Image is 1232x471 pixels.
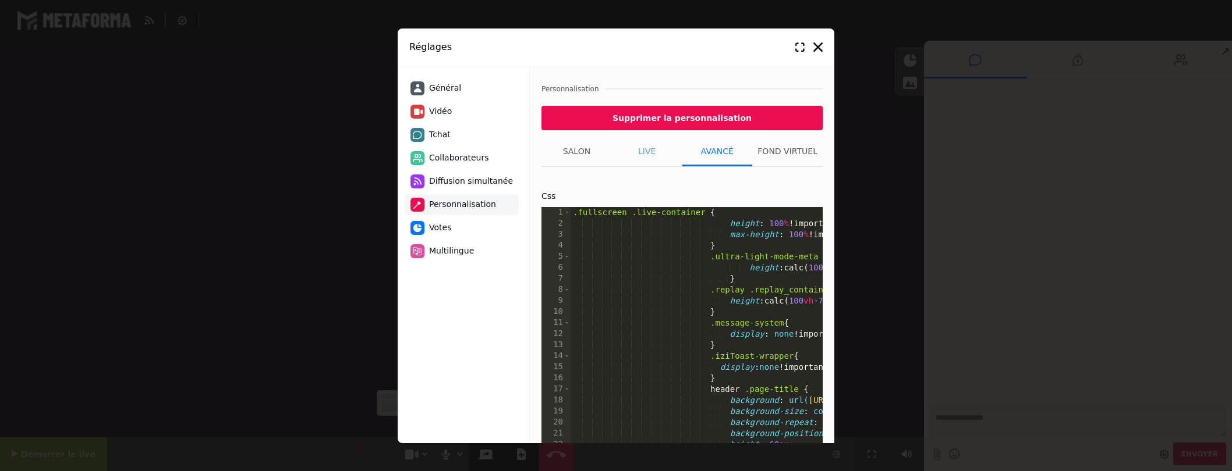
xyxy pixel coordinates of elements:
li: Fond virtuel [752,137,823,166]
div: 12 [541,329,571,340]
div: 18 [541,395,571,406]
div: 10 [541,306,571,317]
li: Avancé [682,137,753,166]
div: 1 [541,207,571,218]
div: 21 [541,428,571,439]
button: Supprimer la personnalisation [541,106,823,130]
div: 14 [541,351,571,362]
span: Vidéo [429,105,452,117]
div: 8 [541,284,571,295]
div: 7 [541,273,571,284]
i: ENLARGE [795,42,805,52]
h2: Réglages [409,40,787,54]
div: 11 [541,317,571,329]
div: 2 [541,218,571,229]
div: 6 [541,262,571,273]
h3: Personnalisation [541,84,823,94]
div: 13 [541,340,571,351]
div: 3 [541,229,571,240]
label: Css [541,190,555,202]
div: 9 [541,295,571,306]
span: Multilingue [429,245,474,257]
div: 22 [541,439,571,450]
div: 20 [541,417,571,428]
span: Général [429,82,461,94]
span: Collaborateurs [429,152,489,164]
li: Salon [541,137,612,166]
span: Diffusion simultanée [429,175,513,187]
span: Votes [429,222,451,234]
div: 15 [541,362,571,373]
i: Fermer [813,42,823,52]
div: 19 [541,406,571,417]
li: Live [612,137,682,166]
span: Tchat [429,129,451,141]
div: 5 [541,251,571,262]
span: Personnalisation [429,198,496,210]
div: 16 [541,373,571,384]
div: 17 [541,384,571,395]
div: 4 [541,240,571,251]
